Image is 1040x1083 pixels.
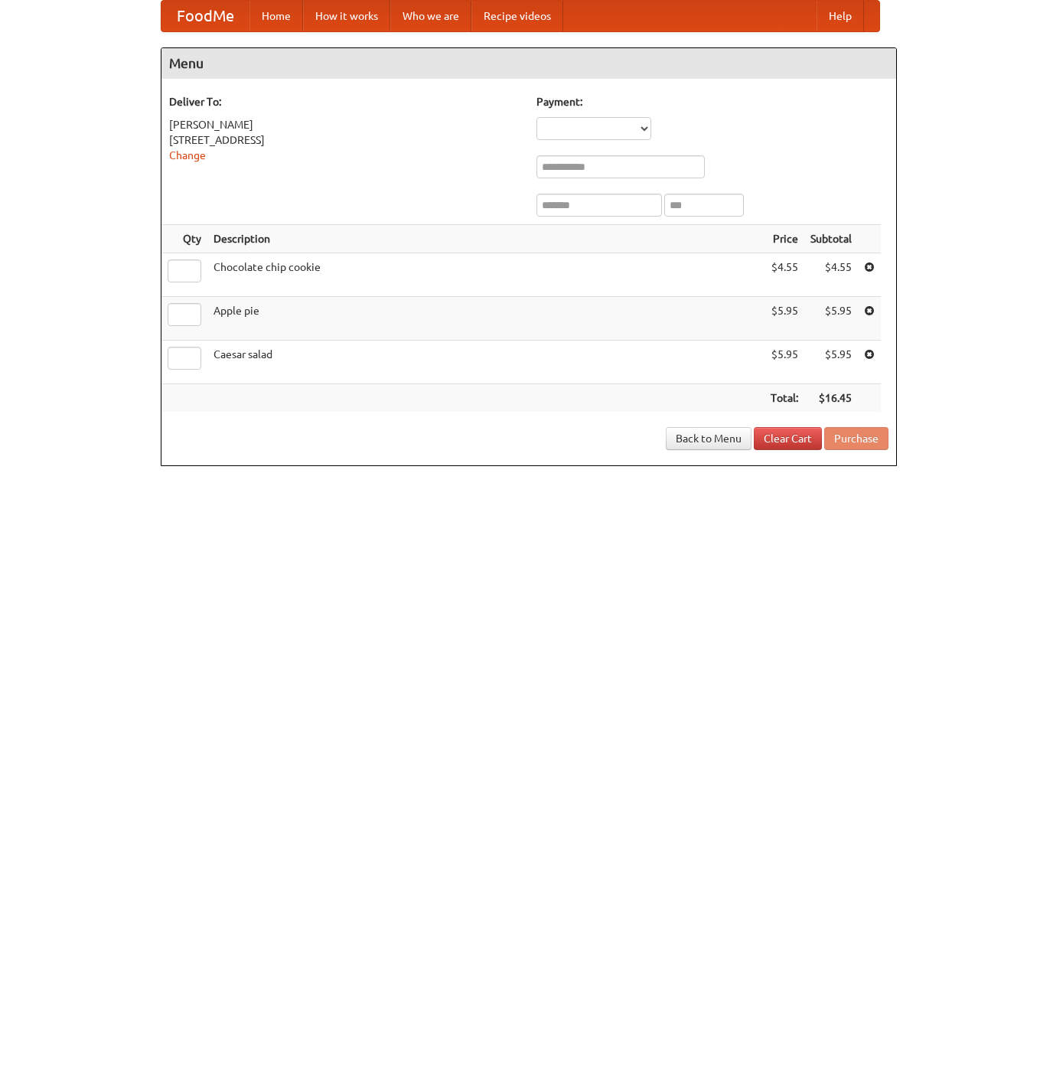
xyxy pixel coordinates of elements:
[249,1,303,31] a: Home
[804,341,858,384] td: $5.95
[765,225,804,253] th: Price
[161,48,896,79] h4: Menu
[754,427,822,450] a: Clear Cart
[824,427,888,450] button: Purchase
[207,297,765,341] td: Apple pie
[666,427,751,450] a: Back to Menu
[804,384,858,413] th: $16.45
[804,253,858,297] td: $4.55
[765,297,804,341] td: $5.95
[765,253,804,297] td: $4.55
[804,225,858,253] th: Subtotal
[207,225,765,253] th: Description
[169,132,521,148] div: [STREET_ADDRESS]
[169,117,521,132] div: [PERSON_NAME]
[765,341,804,384] td: $5.95
[536,94,888,109] h5: Payment:
[471,1,563,31] a: Recipe videos
[207,253,765,297] td: Chocolate chip cookie
[390,1,471,31] a: Who we are
[169,94,521,109] h5: Deliver To:
[161,225,207,253] th: Qty
[765,384,804,413] th: Total:
[303,1,390,31] a: How it works
[804,297,858,341] td: $5.95
[161,1,249,31] a: FoodMe
[207,341,765,384] td: Caesar salad
[169,149,206,161] a: Change
[817,1,864,31] a: Help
